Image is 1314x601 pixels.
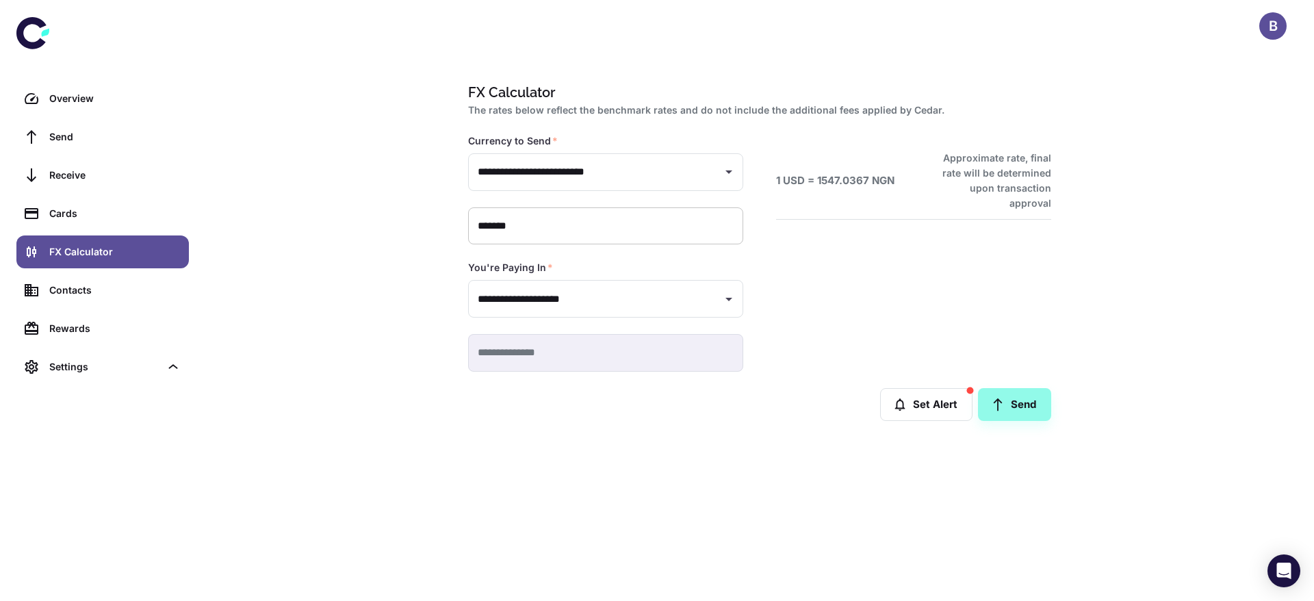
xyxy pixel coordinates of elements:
[1259,12,1287,40] button: B
[49,206,181,221] div: Cards
[776,173,894,189] h6: 1 USD = 1547.0367 NGN
[16,312,189,345] a: Rewards
[16,350,189,383] div: Settings
[49,91,181,106] div: Overview
[719,290,738,309] button: Open
[880,388,972,421] button: Set Alert
[1267,554,1300,587] div: Open Intercom Messenger
[468,261,553,274] label: You're Paying In
[49,168,181,183] div: Receive
[16,82,189,115] a: Overview
[49,359,160,374] div: Settings
[978,388,1051,421] a: Send
[16,159,189,192] a: Receive
[49,283,181,298] div: Contacts
[719,162,738,181] button: Open
[16,120,189,153] a: Send
[16,235,189,268] a: FX Calculator
[49,129,181,144] div: Send
[468,134,558,148] label: Currency to Send
[468,82,1046,103] h1: FX Calculator
[16,274,189,307] a: Contacts
[16,197,189,230] a: Cards
[49,244,181,259] div: FX Calculator
[927,151,1051,211] h6: Approximate rate, final rate will be determined upon transaction approval
[49,321,181,336] div: Rewards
